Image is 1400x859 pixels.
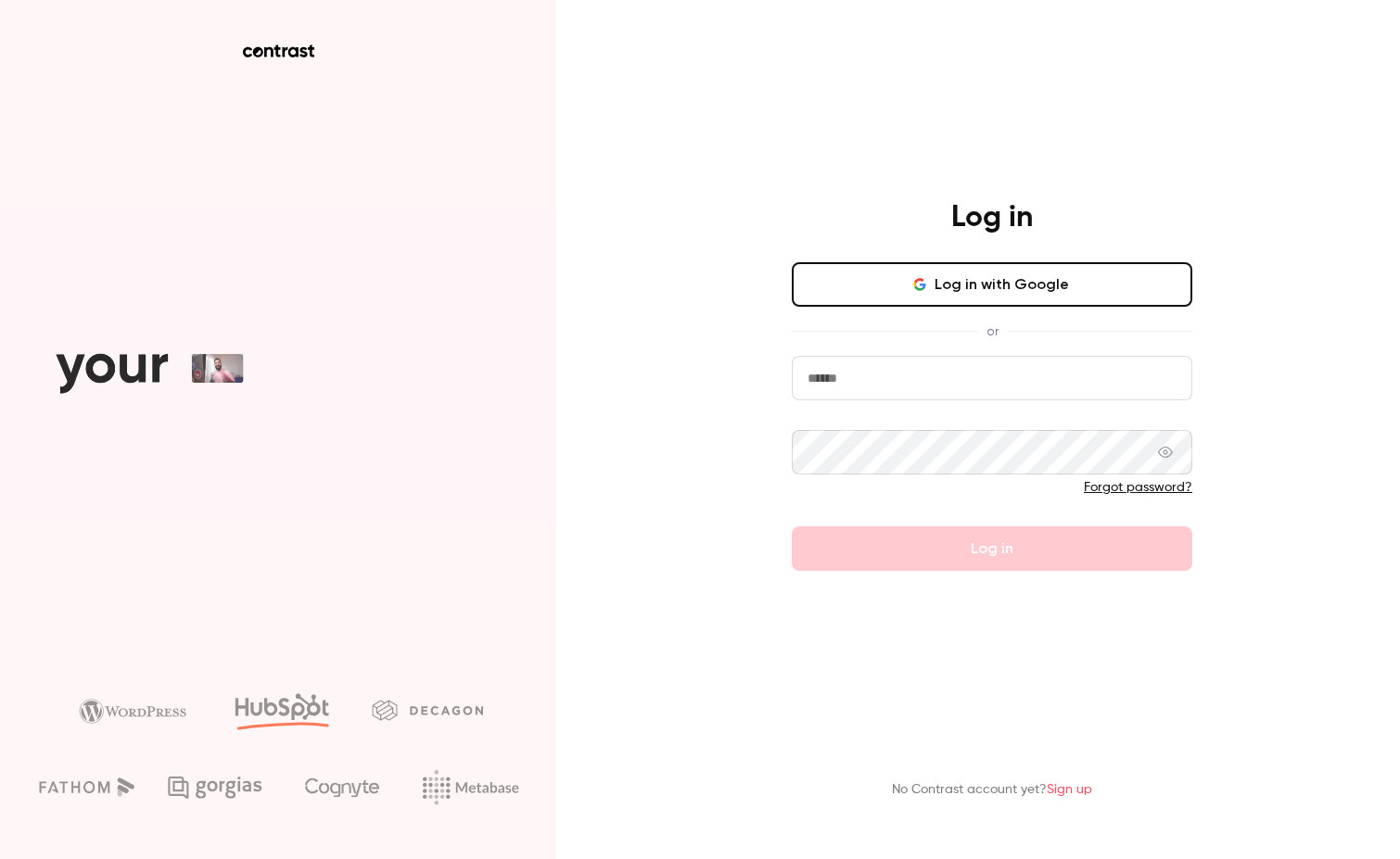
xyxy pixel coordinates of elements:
h4: Log in [951,199,1033,236]
img: decagon [372,700,483,720]
p: No Contrast account yet? [892,780,1092,800]
button: Log in with Google [792,262,1192,307]
a: Forgot password? [1084,481,1192,494]
span: or [977,322,1008,341]
a: Sign up [1047,783,1092,796]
